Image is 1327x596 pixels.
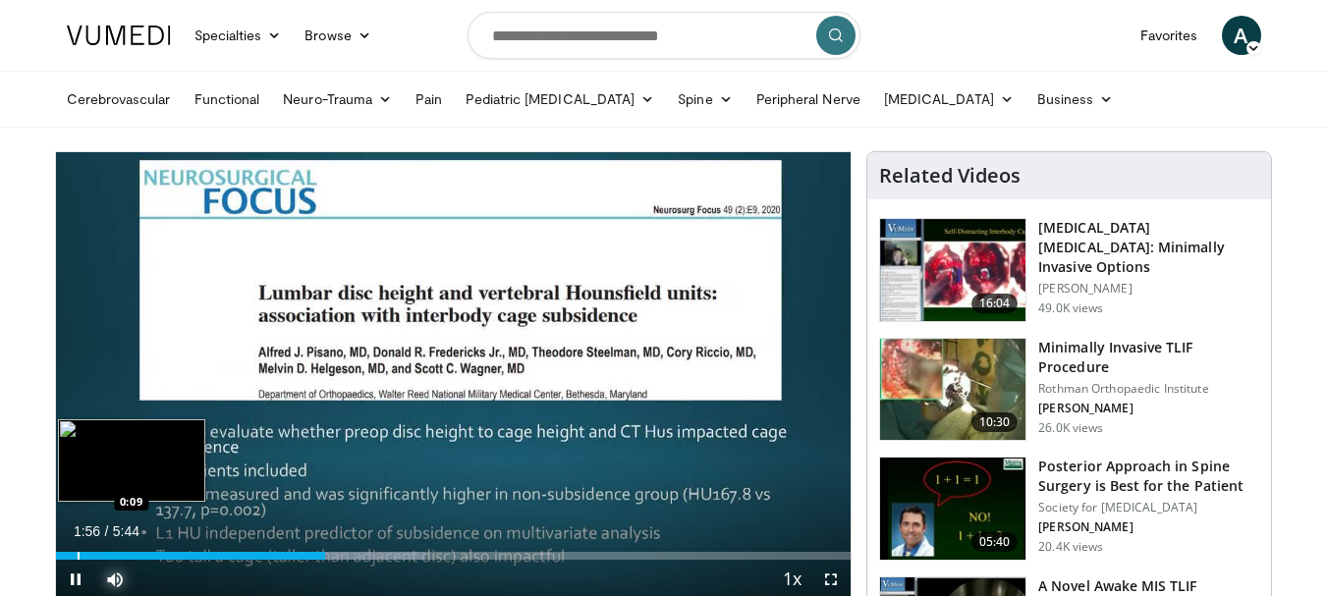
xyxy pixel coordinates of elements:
[1038,500,1259,515] p: Society for [MEDICAL_DATA]
[1038,218,1259,277] h3: [MEDICAL_DATA] [MEDICAL_DATA]: Minimally Invasive Options
[183,80,272,119] a: Functional
[971,532,1019,552] span: 05:40
[1038,281,1259,297] p: [PERSON_NAME]
[67,26,171,45] img: VuMedi Logo
[666,80,744,119] a: Spine
[74,523,100,539] span: 1:56
[454,80,666,119] a: Pediatric [MEDICAL_DATA]
[58,419,205,502] img: image.jpeg
[1038,401,1259,416] p: [PERSON_NAME]
[872,80,1025,119] a: [MEDICAL_DATA]
[1038,457,1259,496] h3: Posterior Approach in Spine Surgery is Best for the Patient
[404,80,454,119] a: Pain
[183,16,294,55] a: Specialties
[879,457,1259,561] a: 05:40 Posterior Approach in Spine Surgery is Best for the Patient Society for [MEDICAL_DATA] [PER...
[271,80,404,119] a: Neuro-Trauma
[1129,16,1210,55] a: Favorites
[1038,519,1259,535] p: [PERSON_NAME]
[1025,80,1126,119] a: Business
[971,412,1019,432] span: 10:30
[745,80,872,119] a: Peripheral Nerve
[293,16,383,55] a: Browse
[971,294,1019,313] span: 16:04
[105,523,109,539] span: /
[1038,420,1103,436] p: 26.0K views
[1038,381,1259,397] p: Rothman Orthopaedic Institute
[880,458,1025,560] img: 3b6f0384-b2b2-4baa-b997-2e524ebddc4b.150x105_q85_crop-smart_upscale.jpg
[1038,539,1103,555] p: 20.4K views
[879,338,1259,442] a: 10:30 Minimally Invasive TLIF Procedure Rothman Orthopaedic Institute [PERSON_NAME] 26.0K views
[879,218,1259,322] a: 16:04 [MEDICAL_DATA] [MEDICAL_DATA]: Minimally Invasive Options [PERSON_NAME] 49.0K views
[1222,16,1261,55] a: A
[879,164,1021,188] h4: Related Videos
[55,80,183,119] a: Cerebrovascular
[1038,300,1103,316] p: 49.0K views
[468,12,860,59] input: Search topics, interventions
[880,339,1025,441] img: ander_3.png.150x105_q85_crop-smart_upscale.jpg
[56,552,852,560] div: Progress Bar
[1038,338,1259,377] h3: Minimally Invasive TLIF Procedure
[113,523,139,539] span: 5:44
[880,219,1025,321] img: 9f1438f7-b5aa-4a55-ab7b-c34f90e48e66.150x105_q85_crop-smart_upscale.jpg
